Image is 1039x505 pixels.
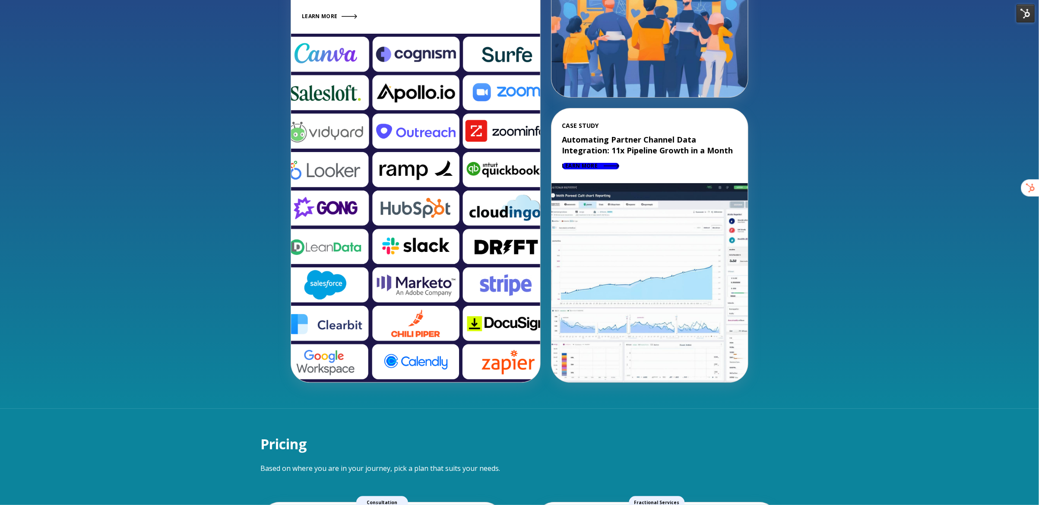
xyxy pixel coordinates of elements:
[562,163,619,169] a: LEARN MORE
[302,13,338,20] span: LEARN MORE
[291,34,540,382] img: b2b tech stack tools lean layer revenue operations (1)
[1017,4,1035,22] img: HubSpot Tools Menu Toggle
[562,134,737,156] h4: Automating Partner Channel Data Integration: 11x Pipeline Growth in a Month
[562,122,737,129] span: CASE STUDY
[302,13,357,20] a: LEARN MORE
[562,162,598,169] span: LEARN MORE
[260,435,307,453] span: Pricing
[551,183,748,382] img: chartreporting simple
[260,464,500,473] span: Based on where you are in your journey, pick a plan that suits your needs.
